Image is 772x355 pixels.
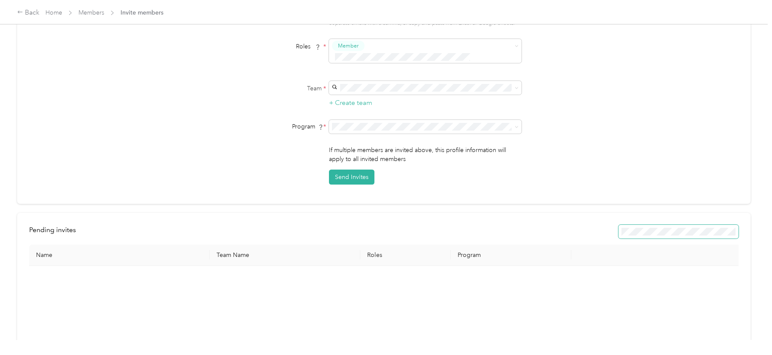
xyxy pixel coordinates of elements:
[210,245,360,266] th: Team Name
[17,8,39,18] div: Back
[219,84,326,93] label: Team
[329,170,374,185] button: Send Invites
[451,245,571,266] th: Program
[332,41,365,51] button: Member
[360,245,451,266] th: Roles
[29,245,210,266] th: Name
[78,9,104,16] a: Members
[329,146,522,164] p: If multiple members are invited above, this profile information will apply to all invited members
[724,307,772,355] iframe: Everlance-gr Chat Button Frame
[219,122,326,131] div: Program
[45,9,62,16] a: Home
[329,98,372,108] button: + Create team
[29,225,739,239] div: info-bar
[29,225,82,239] div: left-menu
[618,225,739,239] div: Resend all invitations
[293,40,323,53] span: Roles
[121,8,163,17] span: Invite members
[29,226,76,234] span: Pending invites
[338,42,359,50] span: Member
